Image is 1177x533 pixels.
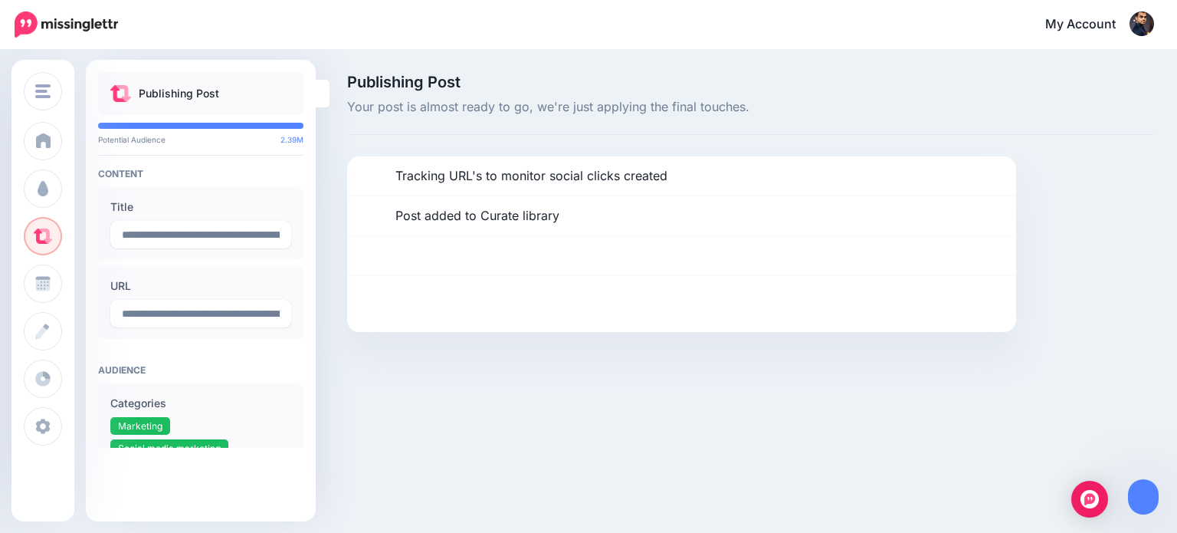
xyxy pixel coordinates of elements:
p: Post added to Curate library [395,206,559,226]
span: 2.39M [280,135,303,144]
p: Publishing Post [139,84,219,103]
span: Your post is almost ready to go, we're just applying the final touches. [347,97,1154,117]
img: curate.png [110,85,131,102]
h4: Content [98,168,303,179]
div: Open Intercom Messenger [1071,481,1108,518]
a: My Account [1030,6,1154,44]
p: Tracking URL's to monitor social clicks created [395,166,667,186]
span: Marketing [118,420,162,432]
p: Potential Audience [98,135,303,144]
span: Social media marketing [118,443,221,454]
label: Categories [110,394,291,413]
label: URL [110,277,291,295]
label: Title [110,198,291,216]
img: Missinglettr [15,12,118,38]
img: menu.png [35,84,51,98]
span: Publishing Post [347,74,1154,90]
h4: Audience [98,364,303,376]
